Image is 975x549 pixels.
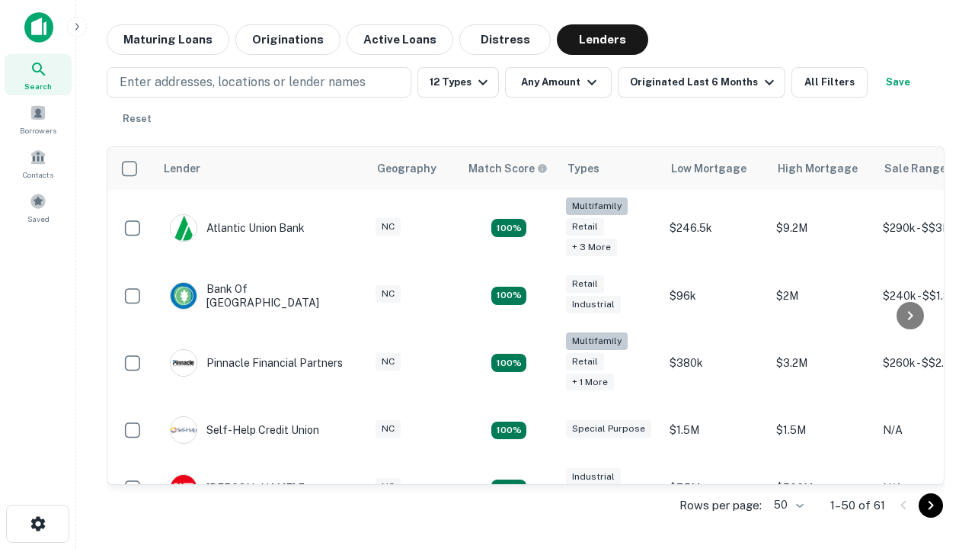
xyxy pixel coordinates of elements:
[171,215,197,241] img: picture
[107,24,229,55] button: Maturing Loans
[107,67,411,98] button: Enter addresses, locations or lender names
[769,401,875,459] td: $1.5M
[376,478,401,496] div: NC
[769,267,875,325] td: $2M
[171,283,197,309] img: picture
[23,169,53,181] span: Contacts
[662,147,769,190] th: Low Mortgage
[491,354,526,372] div: Matching Properties: 18, hasApolloMatch: undefined
[830,496,885,515] p: 1–50 of 61
[630,73,778,91] div: Originated Last 6 Months
[566,239,617,256] div: + 3 more
[662,459,769,517] td: $7.5M
[171,417,197,443] img: picture
[376,285,401,303] div: NC
[5,143,72,184] a: Contacts
[884,159,946,178] div: Sale Range
[566,197,628,215] div: Multifamily
[567,159,599,178] div: Types
[170,474,328,502] div: [PERSON_NAME] Fargo
[662,267,769,325] td: $96k
[347,24,453,55] button: Active Loans
[679,496,762,515] p: Rows per page:
[505,67,612,98] button: Any Amount
[899,378,975,451] iframe: Chat Widget
[662,325,769,402] td: $380k
[791,67,868,98] button: All Filters
[417,67,499,98] button: 12 Types
[558,147,662,190] th: Types
[377,159,436,178] div: Geography
[171,475,197,501] img: picture
[376,218,401,236] div: NC
[468,160,545,177] h6: Match Score
[171,350,197,376] img: picture
[491,287,526,305] div: Matching Properties: 15, hasApolloMatch: undefined
[170,282,353,310] div: Bank Of [GEOGRAPHIC_DATA]
[769,190,875,267] td: $9.2M
[671,159,746,178] div: Low Mortgage
[491,480,526,498] div: Matching Properties: 14, hasApolloMatch: undefined
[368,147,459,190] th: Geography
[27,213,50,225] span: Saved
[20,124,56,136] span: Borrowers
[778,159,858,178] div: High Mortgage
[24,80,52,92] span: Search
[24,12,53,43] img: capitalize-icon.png
[566,275,604,293] div: Retail
[618,67,785,98] button: Originated Last 6 Months
[113,104,161,134] button: Reset
[459,147,558,190] th: Capitalize uses an advanced AI algorithm to match your search with the best lender. The match sco...
[120,73,366,91] p: Enter addresses, locations or lender names
[662,401,769,459] td: $1.5M
[769,147,875,190] th: High Mortgage
[566,332,628,350] div: Multifamily
[170,214,305,242] div: Atlantic Union Bank
[769,459,875,517] td: $500M
[235,24,340,55] button: Originations
[5,54,72,95] a: Search
[491,422,526,440] div: Matching Properties: 11, hasApolloMatch: undefined
[662,190,769,267] td: $246.5k
[768,494,806,516] div: 50
[491,219,526,237] div: Matching Properties: 10, hasApolloMatch: undefined
[5,187,72,228] a: Saved
[566,353,604,371] div: Retail
[566,420,651,438] div: Special Purpose
[170,349,343,377] div: Pinnacle Financial Partners
[164,159,200,178] div: Lender
[468,160,548,177] div: Capitalize uses an advanced AI algorithm to match your search with the best lender. The match sco...
[376,420,401,438] div: NC
[459,24,551,55] button: Distress
[566,468,621,486] div: Industrial
[155,147,368,190] th: Lender
[170,416,319,444] div: Self-help Credit Union
[566,374,614,391] div: + 1 more
[557,24,648,55] button: Lenders
[566,218,604,236] div: Retail
[376,353,401,371] div: NC
[769,325,875,402] td: $3.2M
[874,67,922,98] button: Save your search to get updates of matches that match your search criteria.
[566,296,621,313] div: Industrial
[5,98,72,140] a: Borrowers
[919,493,943,518] button: Go to next page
